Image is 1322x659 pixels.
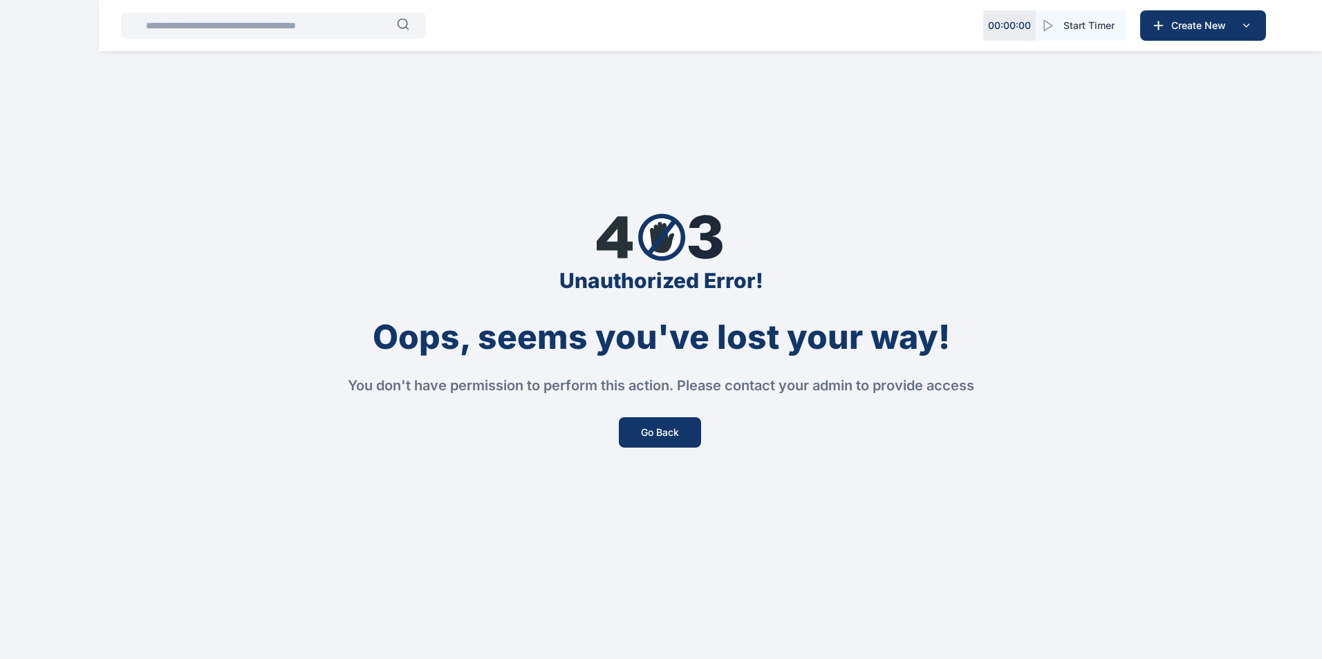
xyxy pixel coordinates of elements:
[559,268,763,293] div: Unauthorized Error!
[988,19,1031,32] p: 00 : 00 : 00
[619,417,701,448] button: Go Back
[373,321,950,354] div: Oops, seems you've lost your way!
[1140,10,1266,41] button: Create New
[348,376,974,395] div: You don't have permission to perform this action. Please contact your admin to provide access
[1166,19,1238,32] span: Create New
[1063,19,1115,32] span: Start Timer
[1036,10,1126,41] button: Start Timer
